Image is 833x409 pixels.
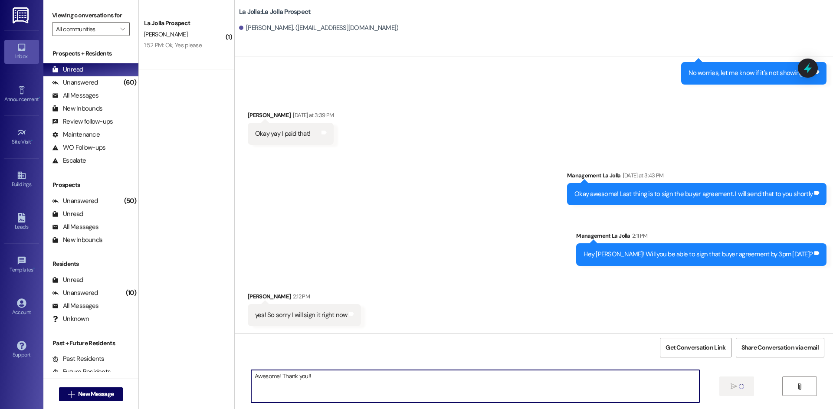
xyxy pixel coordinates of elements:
[52,196,98,206] div: Unanswered
[52,209,83,219] div: Unread
[574,190,813,199] div: Okay awesome! Last thing is to sign the buyer agreement. I will send that to you shortly
[239,23,399,33] div: [PERSON_NAME]. ([EMAIL_ADDRESS][DOMAIN_NAME])
[39,95,40,101] span: •
[248,111,334,123] div: [PERSON_NAME]
[59,387,123,401] button: New Message
[4,338,39,362] a: Support
[255,311,348,320] div: yes! So sorry I will sign it right now
[52,367,111,376] div: Future Residents
[52,78,98,87] div: Unanswered
[52,222,98,232] div: All Messages
[576,231,826,243] div: Management La Jolla
[33,265,35,272] span: •
[584,250,813,259] div: Hey [PERSON_NAME]! Will you be able to sign that buyer agreement by 3pm [DATE]?
[121,76,138,89] div: (60)
[52,91,98,100] div: All Messages
[689,69,813,78] div: No worries, let me know if it's not showing up!
[52,301,98,311] div: All Messages
[621,171,664,180] div: [DATE] at 3:43 PM
[4,125,39,149] a: Site Visit •
[52,314,89,324] div: Unknown
[630,231,647,240] div: 2:11 PM
[239,7,311,16] b: La Jolla: La Jolla Prospect
[4,210,39,234] a: Leads
[52,104,102,113] div: New Inbounds
[43,339,138,348] div: Past + Future Residents
[122,194,138,208] div: (50)
[52,117,113,126] div: Review follow-ups
[731,383,737,390] i: 
[291,292,309,301] div: 2:12 PM
[43,180,138,190] div: Prospects
[56,22,116,36] input: All communities
[291,111,334,120] div: [DATE] at 3:39 PM
[52,130,100,139] div: Maintenance
[4,253,39,277] a: Templates •
[52,354,105,363] div: Past Residents
[31,137,33,144] span: •
[52,143,105,152] div: WO Follow-ups
[666,343,725,352] span: Get Conversation Link
[52,156,86,165] div: Escalate
[4,168,39,191] a: Buildings
[255,129,310,138] div: Okay yay I paid that!
[567,171,826,183] div: Management La Jolla
[124,286,138,300] div: (10)
[13,7,30,23] img: ResiDesk Logo
[660,338,731,357] button: Get Conversation Link
[741,343,819,352] span: Share Conversation via email
[4,40,39,63] a: Inbox
[144,19,224,28] div: La Jolla Prospect
[52,65,83,74] div: Unread
[144,41,202,49] div: 1:52 PM: Ok, Yes please
[43,259,138,268] div: Residents
[52,236,102,245] div: New Inbounds
[52,288,98,298] div: Unanswered
[43,49,138,58] div: Prospects + Residents
[796,383,803,390] i: 
[52,275,83,285] div: Unread
[4,296,39,319] a: Account
[120,26,125,33] i: 
[144,30,187,38] span: [PERSON_NAME]
[251,370,699,402] textarea: Awesome! Thank you!!
[248,292,361,304] div: [PERSON_NAME]
[736,338,824,357] button: Share Conversation via email
[78,389,114,399] span: New Message
[68,391,75,398] i: 
[52,9,130,22] label: Viewing conversations for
